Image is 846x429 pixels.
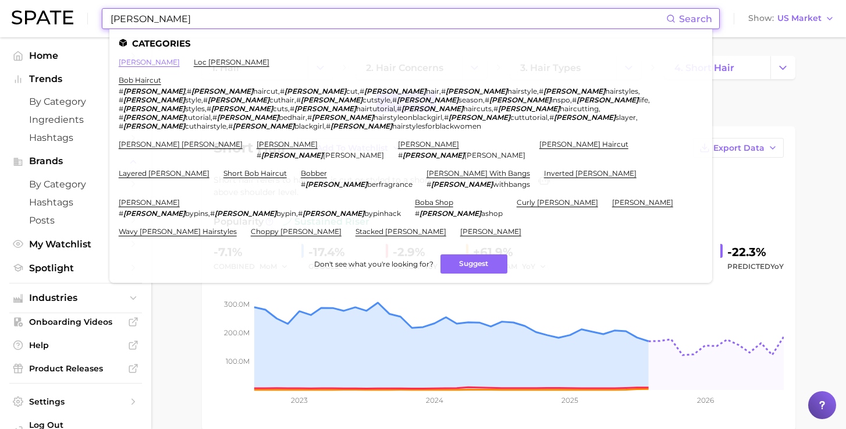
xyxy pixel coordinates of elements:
a: Home [9,47,142,65]
span: cutstyle [362,95,390,104]
span: ashop [481,209,503,218]
span: # [119,209,123,218]
a: bobber [301,169,327,178]
em: [PERSON_NAME] [123,209,185,218]
span: # [444,113,449,122]
input: Search here for a brand, industry, or ingredient [109,9,666,29]
em: [PERSON_NAME] [285,87,346,95]
a: Posts [9,211,142,229]
span: Help [29,340,122,350]
a: Help [9,336,142,354]
span: bypins [185,209,208,218]
span: Show [748,15,774,22]
tspan: 2024 [426,396,443,405]
span: # [119,87,123,95]
a: Ingredients [9,111,142,129]
span: hairstyleonblackgirl [374,113,442,122]
span: My Watchlist [29,239,122,250]
span: # [426,180,431,189]
span: [PERSON_NAME] [464,151,525,159]
tspan: 2026 [697,396,714,405]
em: [PERSON_NAME] [123,122,185,130]
a: [PERSON_NAME] [PERSON_NAME] [119,140,243,148]
em: [PERSON_NAME] [123,113,185,122]
span: # [228,122,233,130]
a: [PERSON_NAME] [398,140,459,148]
span: hairstyle [507,87,537,95]
a: short bob haircut [223,169,287,178]
em: [PERSON_NAME] [312,113,374,122]
a: loc [PERSON_NAME] [194,58,269,66]
em: [PERSON_NAME] [543,87,605,95]
span: Trends [29,74,122,84]
div: -22.3% [727,243,784,261]
em: [PERSON_NAME] [123,87,185,95]
em: [PERSON_NAME] [123,95,185,104]
a: Hashtags [9,193,142,211]
span: hairstylesforblackwomen [392,122,481,130]
span: # [397,104,401,113]
a: My Watchlist [9,235,142,253]
em: [PERSON_NAME] [305,180,367,189]
a: curly [PERSON_NAME] [517,198,598,207]
em: [PERSON_NAME] [208,95,269,104]
span: Search [679,13,712,24]
button: Change Category [770,56,795,79]
span: # [119,104,123,113]
span: YoY [770,262,784,271]
em: [PERSON_NAME] [449,113,510,122]
span: Product Releases [29,363,122,374]
em: [PERSON_NAME] [123,104,185,113]
span: # [415,209,420,218]
span: # [280,87,285,95]
a: [PERSON_NAME] [612,198,673,207]
a: Hashtags [9,129,142,147]
li: Categories [119,38,703,48]
span: life [638,95,648,104]
span: slayer [616,113,636,122]
span: Spotlight [29,263,122,274]
span: # [549,113,554,122]
span: # [360,87,364,95]
span: hair [426,87,439,95]
em: [PERSON_NAME] [211,104,273,113]
span: # [257,151,261,159]
em: [PERSON_NAME] [303,209,364,218]
button: Industries [9,289,142,307]
span: cuthairstyle [185,122,226,130]
span: Hashtags [29,132,122,143]
em: [PERSON_NAME] [420,209,481,218]
img: SPATE [12,10,73,24]
span: # [290,104,294,113]
em: [PERSON_NAME] [364,87,426,95]
a: Settings [9,393,142,410]
a: inverted [PERSON_NAME] [544,169,637,178]
span: # [203,95,208,104]
span: # [572,95,577,104]
span: Export Data [713,143,765,153]
span: # [187,87,191,95]
span: Settings [29,396,122,407]
span: haircuts [463,104,492,113]
span: # [392,95,397,104]
a: Product Releases [9,360,142,377]
span: # [301,180,305,189]
em: [PERSON_NAME] [215,209,276,218]
span: # [307,113,312,122]
span: # [207,104,211,113]
em: [PERSON_NAME] [301,95,362,104]
a: [PERSON_NAME] [460,227,521,236]
a: bob haircut [119,76,161,84]
span: by Category [29,96,122,107]
button: Export Data [693,138,784,158]
span: # [296,95,301,104]
span: season [458,95,483,104]
em: [PERSON_NAME] [233,122,294,130]
span: hairtutorial [356,104,395,113]
span: cuts [273,104,288,113]
span: cuthair [269,95,294,104]
span: # [326,122,330,130]
em: [PERSON_NAME] [401,104,463,113]
em: [PERSON_NAME] [397,95,458,104]
span: hairstyles [605,87,638,95]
